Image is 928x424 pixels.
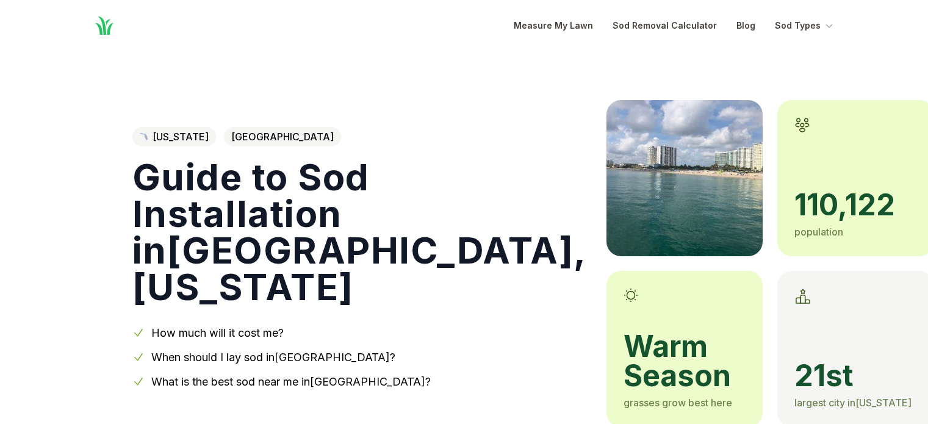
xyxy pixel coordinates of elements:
a: Blog [736,18,755,33]
span: warm season [624,332,746,390]
span: 21st [794,361,916,390]
a: How much will it cost me? [151,326,284,339]
img: A picture of Pompano Beach [606,100,763,256]
a: Sod Removal Calculator [613,18,717,33]
span: population [794,226,843,238]
a: What is the best sod near me in[GEOGRAPHIC_DATA]? [151,375,431,388]
img: Florida state outline [140,133,148,141]
span: [GEOGRAPHIC_DATA] [224,127,341,146]
a: [US_STATE] [132,127,216,146]
span: grasses grow best here [624,397,732,409]
button: Sod Types [775,18,835,33]
a: When should I lay sod in[GEOGRAPHIC_DATA]? [151,351,395,364]
span: 110,122 [794,190,916,220]
h1: Guide to Sod Installation in [GEOGRAPHIC_DATA] , [US_STATE] [132,159,587,305]
a: Measure My Lawn [514,18,593,33]
span: largest city in [US_STATE] [794,397,912,409]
